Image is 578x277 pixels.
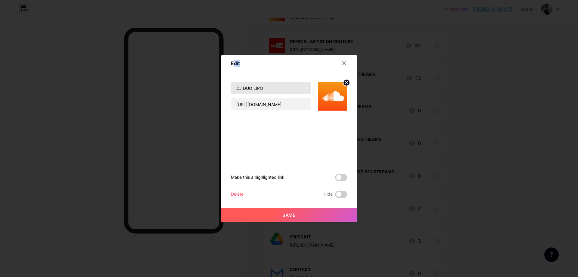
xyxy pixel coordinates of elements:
div: Edit [231,60,240,67]
span: Hide [324,191,333,198]
div: Delete [231,191,244,198]
input: URL [231,98,311,110]
span: Save [282,212,296,218]
input: Title [231,82,311,94]
div: Make this a highlighted link [231,174,284,181]
button: Save [221,208,357,222]
img: link_thumbnail [318,82,347,111]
